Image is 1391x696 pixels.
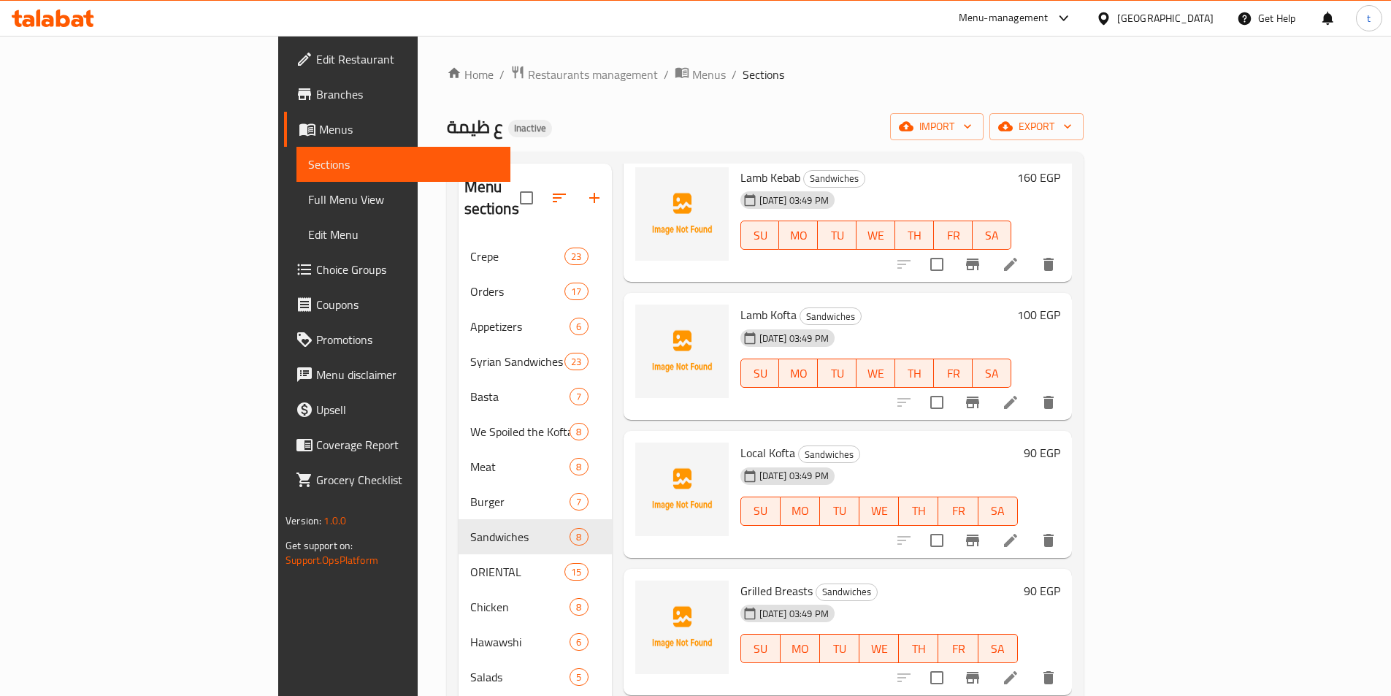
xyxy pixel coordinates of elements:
[978,634,1018,663] button: SA
[955,660,990,695] button: Branch-specific-item
[570,668,588,686] div: items
[570,388,588,405] div: items
[818,359,857,388] button: TU
[470,318,570,335] span: Appetizers
[570,318,588,335] div: items
[973,221,1011,250] button: SA
[316,50,499,68] span: Edit Restaurant
[1002,256,1019,273] a: Edit menu item
[978,497,1018,526] button: SA
[635,443,729,536] img: Local Kofta
[921,525,952,556] span: Select to update
[570,598,588,616] div: items
[470,458,570,475] span: Meat
[470,248,565,265] span: Crepe
[905,638,932,659] span: TH
[316,296,499,313] span: Coupons
[978,363,1005,384] span: SA
[459,379,612,414] div: Basta7
[786,638,814,659] span: MO
[740,634,781,663] button: SU
[284,392,510,427] a: Upsell
[1367,10,1371,26] span: t
[944,500,972,521] span: FR
[316,85,499,103] span: Branches
[296,147,510,182] a: Sections
[938,497,978,526] button: FR
[470,528,570,546] span: Sandwiches
[905,500,932,521] span: TH
[955,385,990,420] button: Branch-specific-item
[570,425,587,439] span: 8
[565,285,587,299] span: 17
[470,353,565,370] div: Syrian Sandwiches
[570,495,587,509] span: 7
[570,600,587,614] span: 8
[1002,394,1019,411] a: Edit menu item
[1002,669,1019,687] a: Edit menu item
[899,634,938,663] button: TH
[747,225,774,246] span: SU
[635,581,729,674] img: Grilled Breasts
[740,497,781,526] button: SU
[820,497,859,526] button: TU
[570,635,587,649] span: 6
[1002,532,1019,549] a: Edit menu item
[899,497,938,526] button: TH
[296,217,510,252] a: Edit Menu
[779,359,818,388] button: MO
[577,180,612,215] button: Add section
[862,225,889,246] span: WE
[747,638,775,659] span: SU
[286,551,378,570] a: Support.OpsPlatform
[785,363,812,384] span: MO
[978,225,1005,246] span: SA
[895,221,934,250] button: TH
[664,66,669,83] li: /
[470,563,565,581] span: ORIENTAL
[508,120,552,137] div: Inactive
[747,500,775,521] span: SU
[857,221,895,250] button: WE
[316,366,499,383] span: Menu disclaimer
[570,528,588,546] div: items
[955,523,990,558] button: Branch-specific-item
[286,536,353,555] span: Get support on:
[528,66,658,83] span: Restaurants management
[740,442,795,464] span: Local Kofta
[470,283,565,300] span: Orders
[818,221,857,250] button: TU
[955,247,990,282] button: Branch-specific-item
[859,634,899,663] button: WE
[826,500,854,521] span: TU
[459,589,612,624] div: Chicken8
[284,252,510,287] a: Choice Groups
[459,344,612,379] div: Syrian Sandwiches23
[459,554,612,589] div: ORIENTAL15
[857,359,895,388] button: WE
[570,530,587,544] span: 8
[470,423,570,440] span: We Spoiled the Kofta
[800,307,862,325] div: Sandwiches
[1031,660,1066,695] button: delete
[510,65,658,84] a: Restaurants management
[284,322,510,357] a: Promotions
[459,309,612,344] div: Appetizers6
[470,388,570,405] div: Basta
[319,121,499,138] span: Menus
[859,497,899,526] button: WE
[570,390,587,404] span: 7
[1024,443,1060,463] h6: 90 EGP
[824,363,851,384] span: TU
[570,458,588,475] div: items
[459,659,612,695] div: Salads5
[542,180,577,215] span: Sort sections
[565,565,587,579] span: 15
[921,387,952,418] span: Select to update
[570,493,588,510] div: items
[820,634,859,663] button: TU
[564,248,588,265] div: items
